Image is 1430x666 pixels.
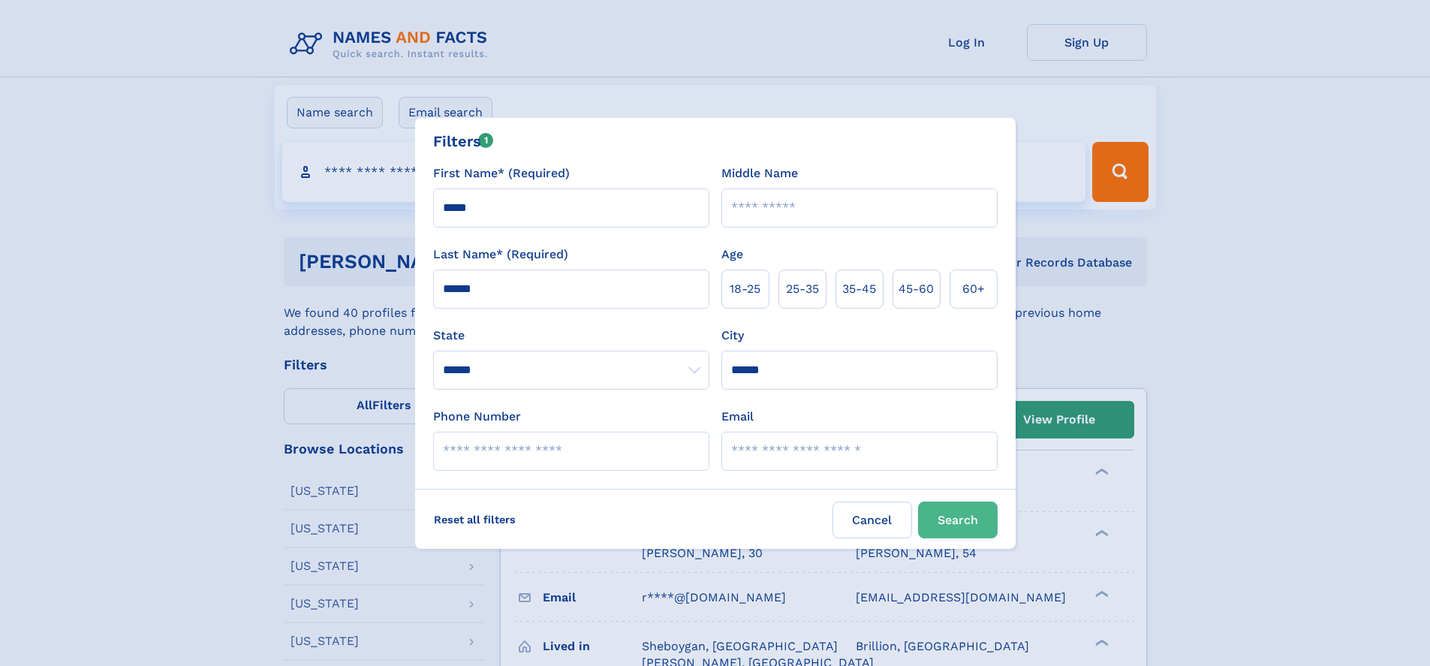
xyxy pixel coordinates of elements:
span: 18‑25 [730,280,760,298]
label: State [433,327,709,345]
label: Cancel [832,502,912,538]
label: Middle Name [721,164,798,182]
span: 25‑35 [786,280,819,298]
label: Last Name* (Required) [433,246,568,264]
label: Reset all filters [424,502,525,538]
button: Search [918,502,998,538]
span: 35‑45 [842,280,876,298]
div: Filters [433,130,494,152]
label: Age [721,246,743,264]
span: 60+ [962,280,985,298]
span: 45‑60 [899,280,934,298]
label: Phone Number [433,408,521,426]
label: First Name* (Required) [433,164,570,182]
label: City [721,327,744,345]
label: Email [721,408,754,426]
